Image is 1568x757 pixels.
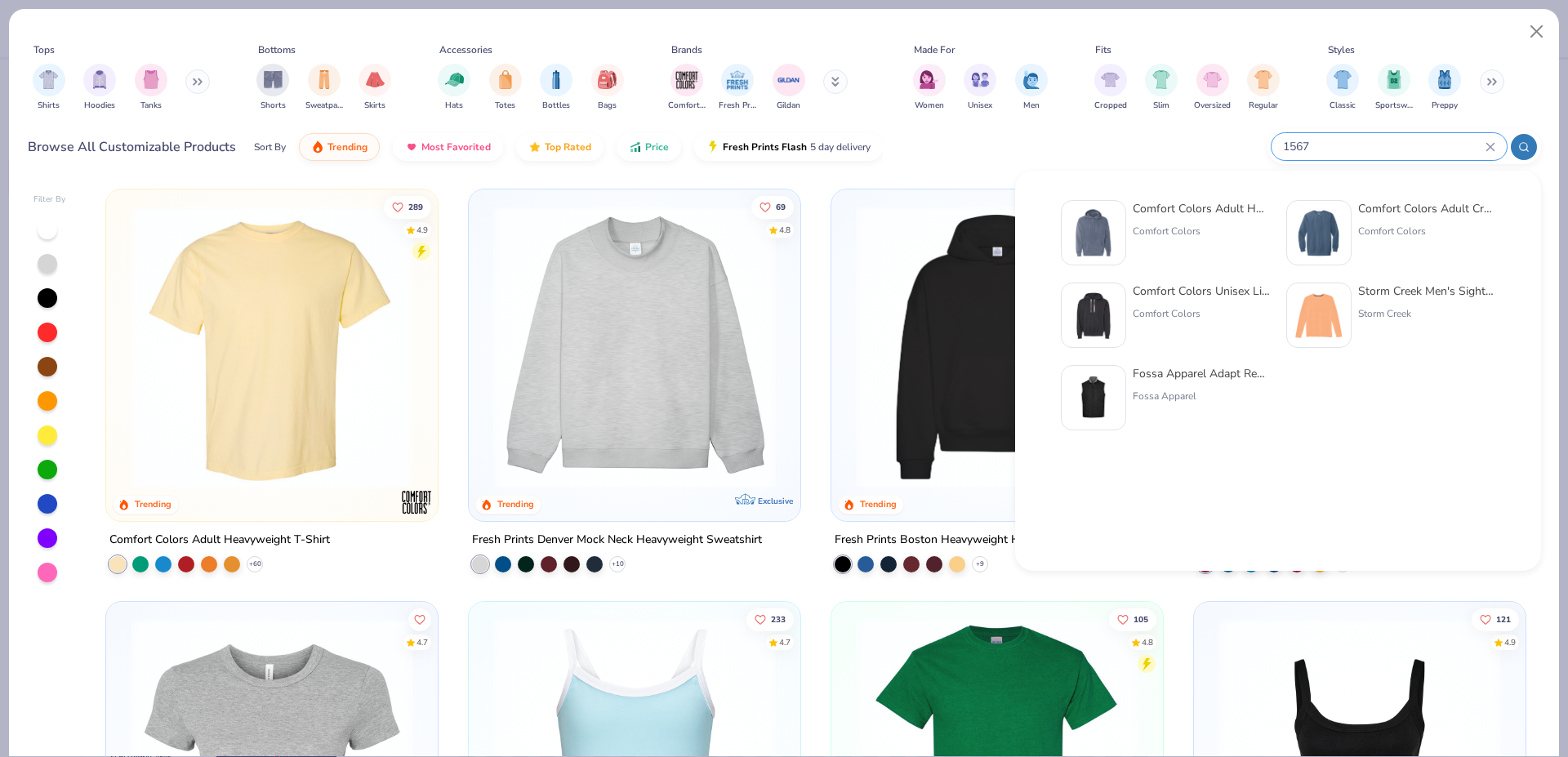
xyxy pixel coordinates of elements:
span: Sweatpants [305,100,343,112]
div: filter for Men [1015,64,1048,112]
span: Trending [327,140,367,154]
button: Like [409,608,432,630]
img: f5d85501-0dbb-4ee4-b115-c08fa3845d83 [485,206,784,488]
span: Tanks [140,100,162,112]
div: filter for Bottles [540,64,572,112]
button: filter button [489,64,522,112]
button: filter button [1194,64,1231,112]
span: Bags [598,100,617,112]
span: 233 [771,615,786,623]
div: Fossa Apparel [1133,389,1270,403]
button: filter button [33,64,65,112]
img: 6695c899-7dcc-4a21-8b3e-31ad86c793a1 [1068,372,1119,423]
div: filter for Classic [1326,64,1359,112]
div: Comfort Colors [1358,224,1495,238]
div: Fossa Apparel Adapt Reversible Vest [1133,365,1270,382]
div: filter for Hats [438,64,470,112]
div: Styles [1328,42,1355,57]
img: Sweatpants Image [315,70,333,89]
button: Like [1109,608,1156,630]
div: Accessories [439,42,492,57]
span: 69 [776,203,786,211]
div: Sort By [254,140,286,154]
span: Fresh Prints Flash [723,140,807,154]
img: Slim Image [1152,70,1170,89]
img: Regular Image [1254,70,1273,89]
span: Women [915,100,944,112]
div: Comfort Colors [1133,306,1270,321]
div: Browse All Customizable Products [28,137,236,157]
img: Skirts Image [366,70,385,89]
span: Slim [1153,100,1169,112]
div: Made For [914,42,955,57]
div: filter for Preppy [1428,64,1461,112]
img: 029b8af0-80e6-406f-9fdc-fdf898547912 [122,206,421,488]
span: Shorts [261,100,286,112]
div: filter for Regular [1247,64,1280,112]
span: Most Favorited [421,140,491,154]
button: Like [751,195,794,218]
img: Women Image [920,70,938,89]
img: trending.gif [311,140,324,154]
img: Comfort Colors logo [400,486,433,519]
span: 5 day delivery [810,138,871,157]
img: Sportswear Image [1385,70,1403,89]
img: Unisex Image [971,70,990,89]
span: Cropped [1094,100,1127,112]
span: + 9 [976,559,984,569]
button: filter button [1247,64,1280,112]
button: filter button [83,64,116,112]
div: Fits [1095,42,1111,57]
div: filter for Skirts [359,64,391,112]
div: 4.7 [779,636,791,648]
div: 4.8 [1142,636,1153,648]
span: Hoodies [84,100,115,112]
img: 91acfc32-fd48-4d6b-bdad-a4c1a30ac3fc [848,206,1147,488]
button: Fresh Prints Flash5 day delivery [694,133,883,161]
div: filter for Women [913,64,946,112]
span: Preppy [1432,100,1458,112]
span: Fresh Prints [719,100,756,112]
span: Classic [1330,100,1356,112]
div: 4.8 [779,224,791,236]
button: filter button [1145,64,1178,112]
img: Shirts Image [39,70,58,89]
img: Fresh Prints Image [725,68,750,92]
button: filter button [913,64,946,112]
span: Bottles [542,100,570,112]
img: most_fav.gif [405,140,418,154]
button: filter button [773,64,805,112]
img: Tanks Image [142,70,160,89]
span: Sportswear [1375,100,1413,112]
img: 39dddf73-22de-4104-8664-10a313d90821 [1294,290,1344,341]
button: filter button [1326,64,1359,112]
button: filter button [964,64,996,112]
button: filter button [1428,64,1461,112]
div: Comfort Colors Adult Hooded Sweatshirt [1133,200,1270,217]
button: filter button [719,64,756,112]
span: 105 [1134,615,1148,623]
span: + 60 [249,559,261,569]
span: Unisex [968,100,992,112]
span: 289 [409,203,424,211]
div: 4.7 [417,636,429,648]
button: filter button [1094,64,1127,112]
span: Exclusive [758,496,793,506]
span: Regular [1249,100,1278,112]
button: filter button [438,64,470,112]
img: a90f7c54-8796-4cb2-9d6e-4e9644cfe0fe [784,206,1083,488]
button: Trending [299,133,380,161]
div: filter for Cropped [1094,64,1127,112]
button: filter button [1015,64,1048,112]
span: 121 [1496,615,1511,623]
img: Bags Image [598,70,616,89]
div: filter for Slim [1145,64,1178,112]
div: filter for Comfort Colors [668,64,706,112]
div: filter for Bags [591,64,624,112]
img: Preppy Image [1436,70,1454,89]
div: Tops [33,42,55,57]
div: 4.9 [1504,636,1516,648]
img: Oversized Image [1203,70,1222,89]
img: 1f2d2499-41e0-44f5-b794-8109adf84418 [1294,207,1344,258]
span: Men [1023,100,1040,112]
